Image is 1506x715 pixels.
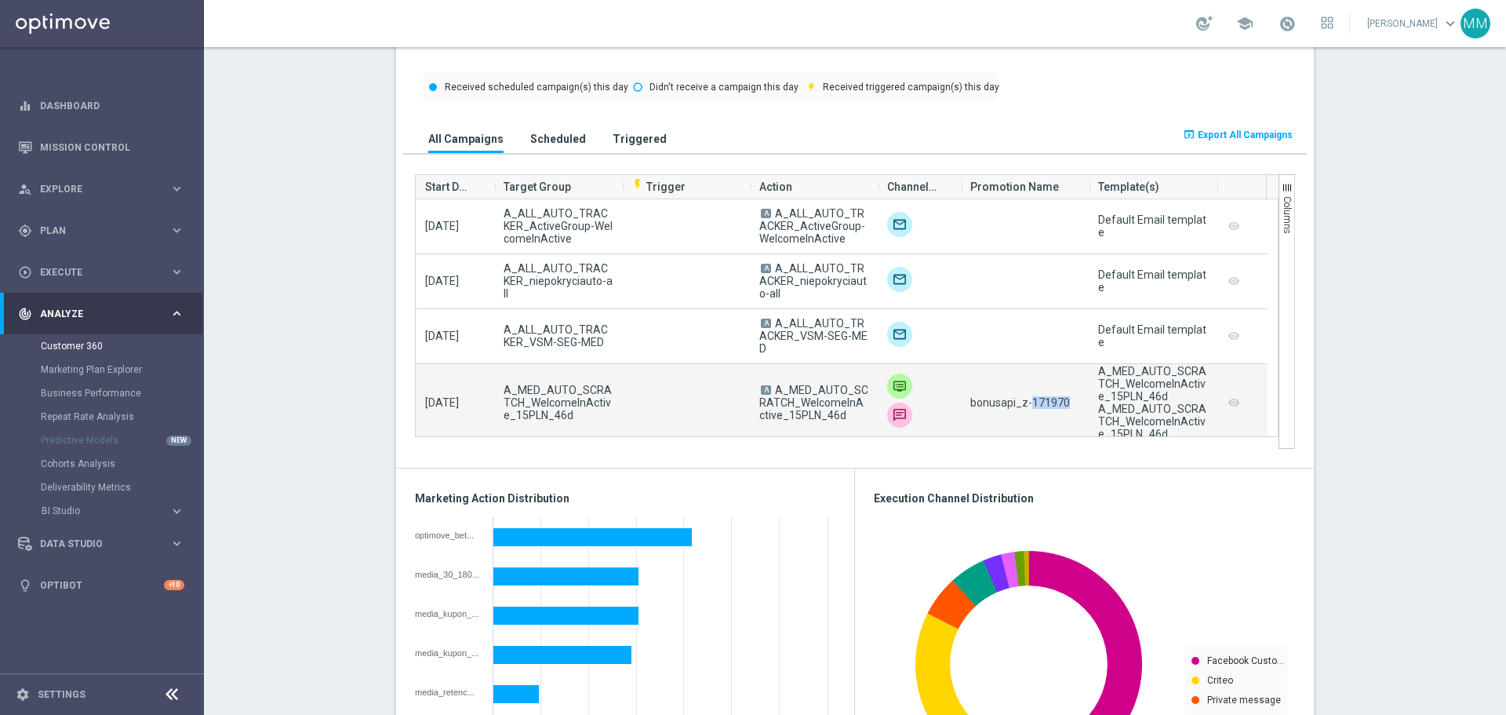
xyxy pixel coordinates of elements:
i: keyboard_arrow_right [169,504,184,519]
div: Default Email template [1098,323,1207,348]
div: Cohorts Analysis [41,452,202,476]
button: Scheduled [526,124,590,153]
div: BI Studio keyboard_arrow_right [41,505,185,517]
i: keyboard_arrow_right [169,264,184,279]
span: Target Group [504,171,571,202]
span: [DATE] [425,220,459,232]
div: BI Studio [41,499,202,523]
i: play_circle_outline [18,265,32,279]
span: bonusapi_z-171970 [970,396,1070,409]
span: A_ALL_AUTO_TRACKER_VSM-SEG-MED [504,323,613,348]
span: A [761,385,771,395]
div: optimove_bet_1D_plus [415,531,482,540]
span: Template(s) [1098,171,1159,202]
div: Analyze [18,307,169,321]
h3: Marketing Action Distribution [415,491,835,505]
span: A_ALL_AUTO_TRACKER_VSM-SEG-MED [759,317,868,355]
button: All Campaigns [424,124,507,153]
div: Optibot [18,564,184,606]
a: Business Performance [41,387,163,399]
div: Explore [18,182,169,196]
text: Received triggered campaign(s) this day [823,82,999,93]
button: Mission Control [17,141,185,154]
img: Target group only [887,322,912,347]
a: [PERSON_NAME]keyboard_arrow_down [1366,12,1461,35]
span: A_ALL_AUTO_TRACKER_ActiveGroup-WelcomeInActive [504,207,613,245]
span: [DATE] [425,275,459,287]
div: Predictive Models [41,429,202,452]
button: Data Studio keyboard_arrow_right [17,538,185,550]
i: keyboard_arrow_right [169,181,184,196]
i: keyboard_arrow_right [169,223,184,238]
button: gps_fixed Plan keyboard_arrow_right [17,224,185,237]
i: keyboard_arrow_right [169,536,184,551]
i: person_search [18,182,32,196]
img: Private message [887,374,912,399]
a: Customer 360 [41,340,163,352]
span: Trigger [631,181,686,193]
div: play_circle_outline Execute keyboard_arrow_right [17,266,185,279]
span: school [1236,15,1253,32]
span: A_MED_AUTO_SCRATCH_WelcomeInActive_15PLN_46d [504,384,613,421]
a: Marketing Plan Explorer [41,363,163,376]
span: BI Studio [42,506,154,516]
h3: Execution Channel Distribution [874,491,1295,505]
div: media_kupon_15_365_dni [415,609,482,618]
div: media_retencja_1_14 [415,688,482,697]
button: open_in_browser Export All Campaigns [1180,124,1295,146]
h3: All Campaigns [428,132,504,146]
div: MM [1461,9,1490,38]
div: person_search Explore keyboard_arrow_right [17,183,185,195]
div: lightbulb Optibot +10 [17,579,185,592]
span: Start Date [425,171,472,202]
div: Target group only [887,212,912,237]
div: Execute [18,265,169,279]
span: A [761,319,771,328]
button: Triggered [609,124,671,153]
div: Marketing Plan Explorer [41,358,202,381]
div: Repeat Rate Analysis [41,405,202,429]
text: Criteo [1207,675,1233,686]
div: Default Email template [1098,268,1207,294]
div: Default Email template [1098,213,1207,239]
img: Target group only [887,267,912,292]
span: Action [759,171,792,202]
div: track_changes Analyze keyboard_arrow_right [17,308,185,320]
span: A_MED_AUTO_SCRATCH_WelcomeInActive_15PLN_46d [759,384,868,421]
span: [DATE] [425,330,459,342]
div: A_MED_AUTO_SCRATCH_WelcomeInActive_15PLN_46d [1098,365,1207,403]
span: Export All Campaigns [1198,130,1293,140]
span: A_ALL_AUTO_TRACKER_niepokryciauto-all [504,262,613,300]
span: Analyze [40,309,169,319]
div: BI Studio [42,506,169,516]
div: media_30_180_dni_STSPolityka [415,570,482,579]
div: A_MED_AUTO_SCRATCH_WelcomeInActive_15PLN_46d [1098,403,1207,440]
div: media_kupon_15_90_dni [415,648,482,658]
i: equalizer [18,99,32,113]
i: settings [16,688,30,702]
span: Columns [1282,196,1293,234]
span: Execute [40,268,169,277]
div: Plan [18,224,169,238]
img: SMS [887,403,912,428]
text: Received scheduled campaign(s) this day [445,82,628,93]
a: Mission Control [40,126,184,168]
span: [DATE] [425,396,459,409]
div: Data Studio [18,537,169,551]
div: Dashboard [18,85,184,126]
i: lightbulb [18,578,32,593]
span: Explore [40,184,169,194]
a: Deliverability Metrics [41,481,163,494]
a: Repeat Rate Analysis [41,410,163,423]
span: Plan [40,226,169,235]
span: A_ALL_AUTO_TRACKER_ActiveGroup-WelcomeInActive [759,207,865,245]
span: A_ALL_AUTO_TRACKER_niepokryciauto-all [759,262,867,300]
div: Mission Control [18,126,184,168]
text: Didn't receive a campaign this day [649,82,798,93]
h3: Scheduled [530,132,586,146]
